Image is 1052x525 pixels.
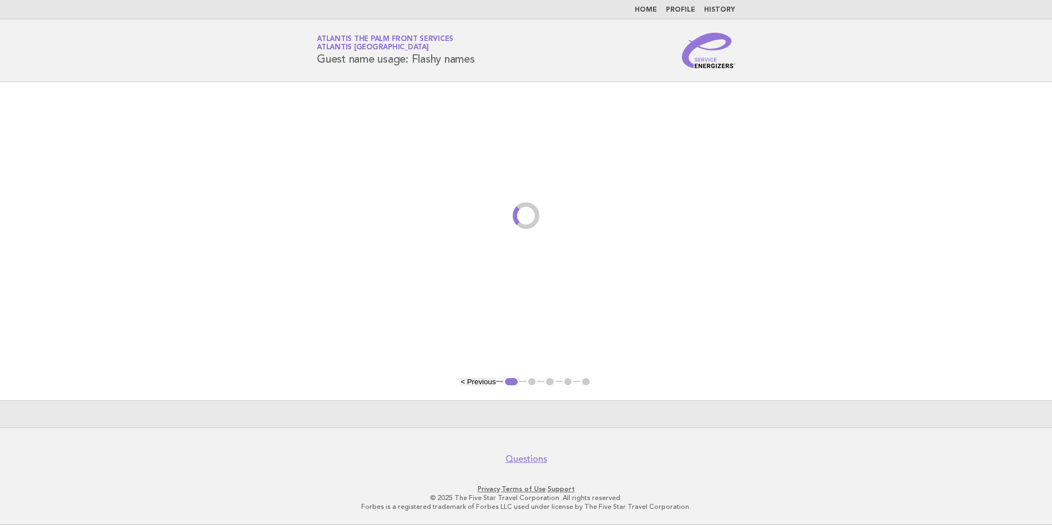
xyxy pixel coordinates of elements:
p: · · [186,485,866,493]
a: Atlantis The Palm Front ServicesAtlantis [GEOGRAPHIC_DATA] [317,35,453,51]
img: Service Energizers [682,33,735,68]
h1: Guest name usage: Flashy names [317,36,475,65]
a: Profile [666,7,695,13]
span: Atlantis [GEOGRAPHIC_DATA] [317,44,429,52]
a: Questions [505,453,547,465]
p: Forbes is a registered trademark of Forbes LLC used under license by The Five Star Travel Corpora... [186,502,866,511]
p: © 2025 The Five Star Travel Corporation. All rights reserved. [186,493,866,502]
a: Terms of Use [502,485,546,493]
a: Home [635,7,657,13]
a: History [704,7,735,13]
a: Privacy [478,485,500,493]
a: Support [548,485,575,493]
